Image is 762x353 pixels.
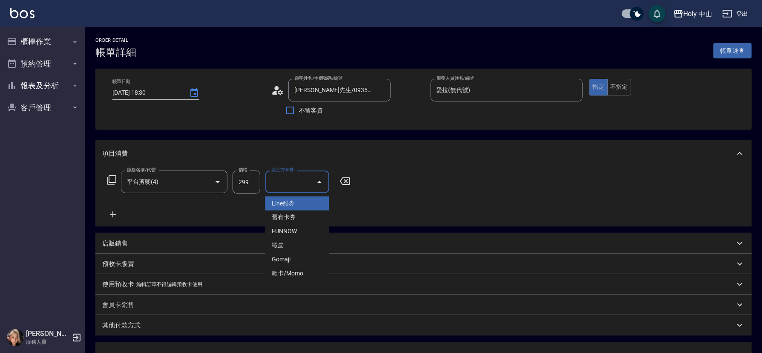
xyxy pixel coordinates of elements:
p: 預收卡販賣 [102,260,134,269]
div: 會員卡銷售 [95,295,752,315]
div: 預收卡販賣 [95,254,752,274]
label: 價格 [239,167,247,173]
button: Holy 中山 [670,5,716,23]
span: 不留客資 [299,106,323,115]
label: 第三方卡券 [271,167,293,173]
button: 櫃檯作業 [3,31,82,53]
button: 登出 [719,6,752,22]
button: 預約管理 [3,53,82,75]
button: 指定 [589,79,608,95]
label: 服務人員姓名/編號 [437,75,474,81]
div: 項目消費 [95,167,752,226]
img: Logo [10,8,35,18]
button: save [649,5,666,22]
label: 帳單日期 [112,78,130,85]
div: Holy 中山 [684,9,713,19]
span: Line酷券 [265,197,329,211]
button: 客戶管理 [3,97,82,119]
button: Open [211,175,224,189]
label: 服務名稱/代號 [127,167,155,173]
p: 項目消費 [102,149,128,158]
p: 其他付款方式 [102,321,141,330]
img: Person [7,329,24,346]
div: 其他付款方式 [95,315,752,336]
p: 使用預收卡 [102,280,134,289]
button: Choose date, selected date is 2025-09-22 [184,83,204,103]
span: 蝦皮 [265,239,329,253]
span: Gomaji [265,253,329,267]
p: 店販銷售 [102,239,128,248]
button: 報表及分析 [3,75,82,97]
input: YYYY/MM/DD hh:mm [112,86,181,100]
h3: 帳單詳細 [95,46,136,58]
label: 顧客姓名/手機號碼/編號 [294,75,343,81]
h2: Order detail [95,38,136,43]
button: Close [313,175,326,189]
button: 帳單速查 [713,43,752,59]
div: 項目消費 [95,140,752,167]
span: 舊有卡券 [265,211,329,225]
span: 歐卡/Momo [265,267,329,281]
h5: [PERSON_NAME] [26,330,69,338]
button: 不指定 [607,79,631,95]
p: 編輯訂單不得編輯預收卡使用 [136,280,202,289]
div: 店販銷售 [95,233,752,254]
p: 會員卡銷售 [102,301,134,310]
span: FUNNOW [265,225,329,239]
p: 服務人員 [26,338,69,346]
div: 使用預收卡編輯訂單不得編輯預收卡使用 [95,274,752,295]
